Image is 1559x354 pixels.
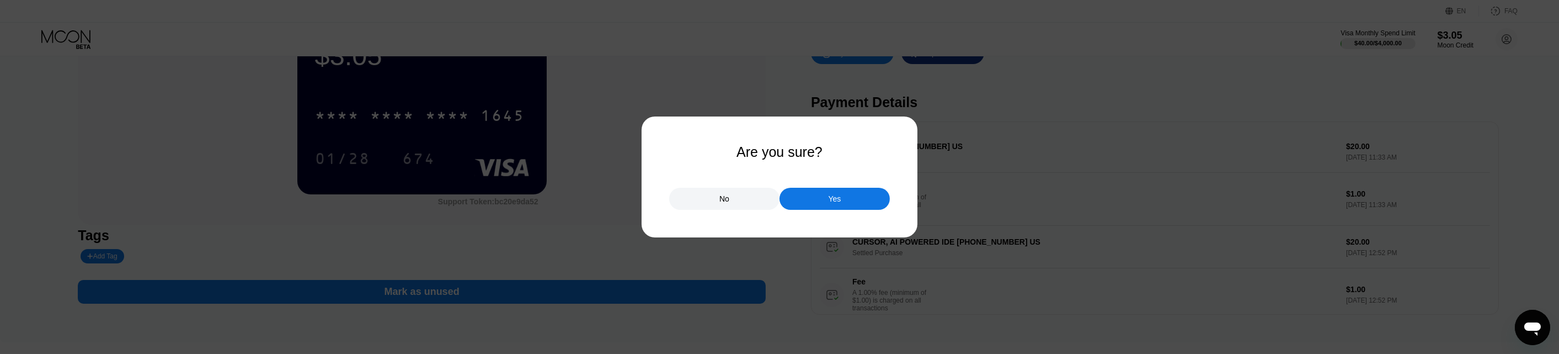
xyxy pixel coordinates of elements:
[829,194,841,204] div: Yes
[779,188,890,210] div: Yes
[736,144,823,160] div: Are you sure?
[1515,310,1550,345] iframe: Кнопка запуска окна обмена сообщениями
[719,194,729,204] div: No
[669,188,779,210] div: No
